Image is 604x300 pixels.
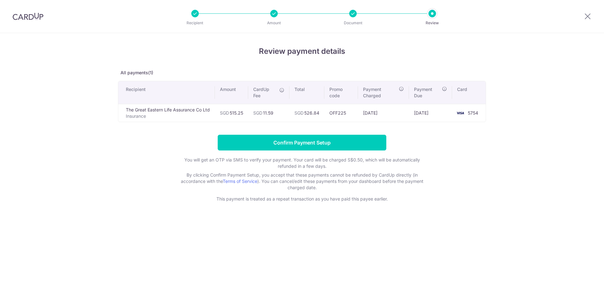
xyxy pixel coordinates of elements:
iframe: Opens a widget where you can find more information [564,281,598,297]
td: 526.84 [289,104,324,122]
p: Amount [251,20,297,26]
span: SGD [253,110,262,116]
th: Recipient [118,81,215,104]
td: [DATE] [409,104,452,122]
img: CardUp [13,13,43,20]
img: <span class="translation_missing" title="translation missing: en.account_steps.new_confirm_form.b... [454,109,467,117]
p: All payments(1) [118,70,486,76]
p: This payment is treated as a repeat transaction as you have paid this payee earlier. [176,196,428,202]
td: [DATE] [358,104,409,122]
p: Document [330,20,376,26]
td: 515.25 [215,104,248,122]
span: SGD [220,110,229,116]
td: The Great Eastern Life Assurance Co Ltd [118,104,215,122]
p: By clicking Confirm Payment Setup, you accept that these payments cannot be refunded by CardUp di... [176,172,428,191]
h4: Review payment details [118,46,486,57]
th: Amount [215,81,248,104]
p: Review [409,20,456,26]
span: CardUp Fee [253,86,276,99]
span: SGD [294,110,304,116]
span: 5754 [468,110,478,116]
td: OFF225 [324,104,358,122]
p: Recipient [172,20,218,26]
a: Terms of Service [223,178,257,184]
p: You will get an OTP via SMS to verify your payment. Your card will be charged S$0.50, which will ... [176,157,428,169]
th: Total [289,81,324,104]
input: Confirm Payment Setup [218,135,386,150]
p: Insurance [126,113,210,119]
td: 11.59 [248,104,289,122]
th: Card [452,81,486,104]
span: Payment Due [414,86,440,99]
th: Promo code [324,81,358,104]
span: Payment Charged [363,86,397,99]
